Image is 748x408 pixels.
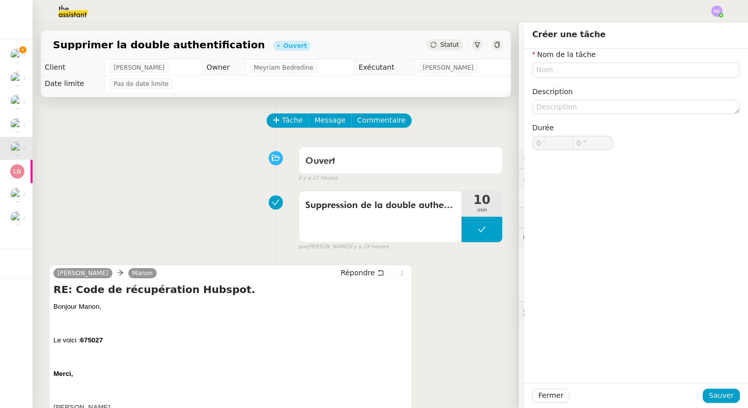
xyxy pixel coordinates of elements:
span: 💬 [523,234,607,242]
input: 0 min [533,136,572,150]
span: [PERSON_NAME] [113,63,164,73]
span: Le voici : [53,336,103,344]
img: users%2Fa6PbEmLwvGXylUqKytRPpDpAx153%2Favatar%2Ffanny.png [10,118,24,132]
button: Commentaire [351,113,412,128]
span: Meyriam Bedredine [254,63,313,73]
input: Nom [532,63,740,77]
small: [PERSON_NAME] [299,243,389,251]
button: Tâche [267,113,309,128]
span: Merci, [53,370,73,377]
button: Fermer [532,389,569,403]
span: Supprimer la double authentification [53,40,265,50]
b: 675027 [80,336,103,344]
button: Message [308,113,352,128]
td: Date limite [41,76,105,92]
div: ⚙️Procédures [519,149,748,168]
h4: RE: Code de récupération Hubspot. [53,282,408,297]
span: Fermer [538,390,563,401]
img: svg [10,164,24,179]
span: Pas de date limite [113,79,168,89]
img: svg [711,6,723,17]
span: min [462,206,502,215]
button: Répondre [337,267,388,278]
span: Sauver [709,390,734,401]
img: users%2FNmPW3RcGagVdwlUj0SIRjiM8zA23%2Favatar%2Fb3e8f68e-88d8-429d-a2bd-00fb6f2d12db [10,72,24,86]
td: Exécutant [354,60,414,76]
span: il y a 17 heures [299,174,338,183]
span: 🔐 [523,173,589,185]
span: 10 [462,194,502,206]
span: Répondre [341,268,375,278]
td: Client [41,60,105,76]
button: Sauver [703,389,740,403]
label: Description [532,88,573,96]
span: Durée [532,124,554,132]
td: Owner [202,60,245,76]
span: ⚙️ [523,153,576,164]
input: 0 sec [573,136,613,150]
div: ⏲️Tâches 12:11 [519,208,748,227]
div: Ouvert [283,43,307,49]
span: Commentaire [357,114,406,126]
img: users%2Fa6PbEmLwvGXylUqKytRPpDpAx153%2Favatar%2Ffanny.png [10,95,24,109]
a: [PERSON_NAME] [53,269,112,278]
img: users%2Fa6PbEmLwvGXylUqKytRPpDpAx153%2Favatar%2Ffanny.png [10,141,24,156]
span: Ouvert [305,157,335,166]
div: 🔐Données client [519,169,748,189]
span: ⏲️ [523,213,597,221]
div: 🕵️Autres demandes en cours 19 [519,302,748,322]
span: Créer une tâche [532,30,606,39]
span: 🕵️ [523,307,654,315]
span: il y a 19 heures [349,243,388,251]
img: users%2FTDxDvmCjFdN3QFePFNGdQUcJcQk1%2Favatar%2F0cfb3a67-8790-4592-a9ec-92226c678442 [10,188,24,202]
span: Suppression de la double authentification [305,198,455,213]
span: Statut [440,41,459,48]
img: users%2FSclkIUIAuBOhhDrbgjtrSikBoD03%2Favatar%2F48cbc63d-a03d-4817-b5bf-7f7aeed5f2a9 [10,211,24,225]
div: 💬Commentaires 1 [519,228,748,248]
span: Message [314,114,346,126]
span: Tâche [282,114,303,126]
label: Nom de la tâche [532,50,596,59]
span: Bonjour Manon, [53,303,101,310]
img: users%2Fa6PbEmLwvGXylUqKytRPpDpAx153%2Favatar%2Ffanny.png [10,48,24,63]
span: [PERSON_NAME] [423,63,474,73]
span: par [299,243,307,251]
a: Manon [128,269,157,278]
